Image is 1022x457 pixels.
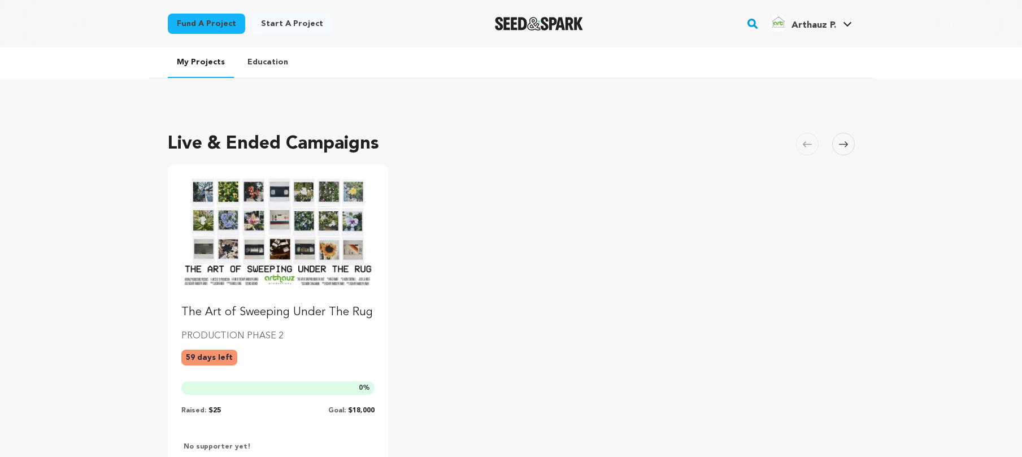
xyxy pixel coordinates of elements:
a: Fund The Art of Sweeping Under The Rug [181,178,375,320]
p: No supporter yet! [181,442,251,451]
p: PRODUCTION PHASE 2 [181,329,375,343]
span: Arthauz P.'s Profile [767,12,854,36]
a: Start a project [252,14,332,34]
div: Arthauz P.'s Profile [769,14,836,32]
a: My Projects [168,47,234,78]
span: $18,000 [348,407,375,414]
h2: Live & Ended Campaigns [168,130,379,158]
a: Fund a project [168,14,245,34]
span: 0 [359,385,363,391]
span: Arthauz P. [791,21,836,30]
span: Raised: [181,407,206,414]
span: Goal: [328,407,346,414]
img: Seed&Spark Logo Dark Mode [495,17,584,31]
img: Square%20Logo.jpg [769,14,787,32]
span: $25 [208,407,221,414]
span: % [359,384,370,393]
p: 59 days left [181,350,237,365]
a: Arthauz P.'s Profile [767,12,854,32]
a: Education [238,47,297,77]
p: The Art of Sweeping Under The Rug [181,304,375,320]
a: Seed&Spark Homepage [495,17,584,31]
